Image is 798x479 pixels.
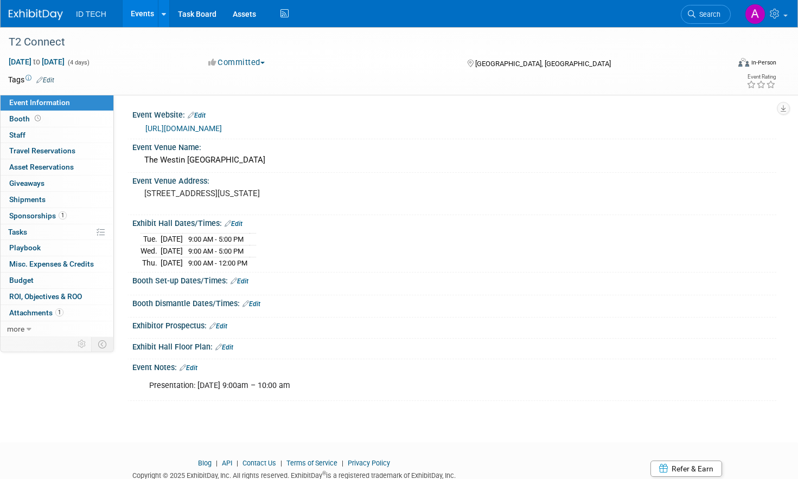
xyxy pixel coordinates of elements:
td: Personalize Event Tab Strip [73,337,92,351]
span: Sponsorships [9,211,67,220]
span: Booth [9,114,43,123]
div: Event Format [662,56,776,73]
span: Tasks [8,228,27,236]
div: Booth Dismantle Dates/Times: [132,295,776,309]
a: Edit [180,364,197,372]
div: Booth Set-up Dates/Times: [132,273,776,287]
span: 9:00 AM - 5:00 PM [188,235,244,243]
div: In-Person [751,59,776,67]
a: Event Information [1,95,113,111]
div: Exhibit Hall Dates/Times: [132,215,776,229]
span: 9:00 AM - 5:00 PM [188,247,244,255]
a: Edit [225,220,242,228]
a: Attachments1 [1,305,113,321]
span: Attachments [9,308,63,317]
td: [DATE] [161,234,183,245]
div: Exhibit Hall Floor Plan: [132,339,776,353]
a: Tasks [1,224,113,240]
a: Shipments [1,192,113,208]
span: (4 days) [67,59,90,66]
a: Terms of Service [286,459,337,467]
a: Asset Reservations [1,159,113,175]
div: Exhibitor Prospectus: [132,318,776,332]
pre: [STREET_ADDRESS][US_STATE] [144,189,389,198]
sup: ® [322,470,326,476]
span: ID TECH [76,10,106,18]
span: Budget [9,276,34,284]
span: | [213,459,220,467]
td: Tue. [141,234,161,245]
a: Search [681,5,731,24]
a: API [222,459,232,467]
a: Sponsorships1 [1,208,113,224]
td: Thu. [141,257,161,268]
span: Playbook [9,243,41,252]
img: Format-Inperson.png [738,58,749,67]
div: Event Venue Name: [132,139,776,153]
a: Edit [215,344,233,351]
span: more [7,325,24,333]
div: Event Rating [746,74,776,80]
span: ROI, Objectives & ROO [9,292,82,301]
span: 9:00 AM - 12:00 PM [188,259,247,267]
a: Edit [231,277,248,285]
img: Aileen Sun [745,4,765,24]
a: Edit [209,322,227,330]
a: Edit [242,300,260,308]
td: Wed. [141,245,161,257]
a: Blog [198,459,212,467]
td: [DATE] [161,245,183,257]
a: ROI, Objectives & ROO [1,289,113,305]
span: Booth not reserved yet [33,114,43,122]
a: Giveaways [1,176,113,191]
a: Booth [1,111,113,127]
span: Giveaways [9,179,44,187]
a: Privacy Policy [348,459,390,467]
div: Event Website: [132,107,776,121]
a: Edit [36,76,54,84]
span: Misc. Expenses & Credits [9,260,94,268]
span: Travel Reservations [9,146,75,155]
a: Staff [1,127,113,143]
div: Presentation: [DATE] 9:00am – 10:00 am [142,375,653,397]
a: Misc. Expenses & Credits [1,256,113,272]
a: Contact Us [242,459,276,467]
span: Asset Reservations [9,163,74,171]
div: T2 Connect [5,33,711,52]
div: Event Venue Address: [132,173,776,186]
span: Staff [9,131,25,139]
span: | [339,459,346,467]
span: [GEOGRAPHIC_DATA], [GEOGRAPHIC_DATA] [475,60,611,68]
button: Committed [205,57,269,68]
a: Travel Reservations [1,143,113,159]
td: Toggle Event Tabs [92,337,114,351]
span: Shipments [9,195,46,204]
span: | [234,459,241,467]
img: ExhibitDay [9,9,63,20]
div: The Westin [GEOGRAPHIC_DATA] [141,152,768,169]
span: [DATE] [DATE] [8,57,65,67]
span: Event Information [9,98,70,107]
span: 1 [55,308,63,316]
td: [DATE] [161,257,183,268]
a: Edit [188,112,206,119]
div: Event Notes: [132,359,776,373]
span: Search [695,10,720,18]
a: [URL][DOMAIN_NAME] [145,124,222,133]
span: | [278,459,285,467]
span: 1 [59,211,67,219]
span: to [31,57,42,66]
a: Refer & Earn [650,461,722,477]
a: Budget [1,273,113,288]
a: more [1,321,113,337]
a: Playbook [1,240,113,256]
td: Tags [8,74,54,85]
